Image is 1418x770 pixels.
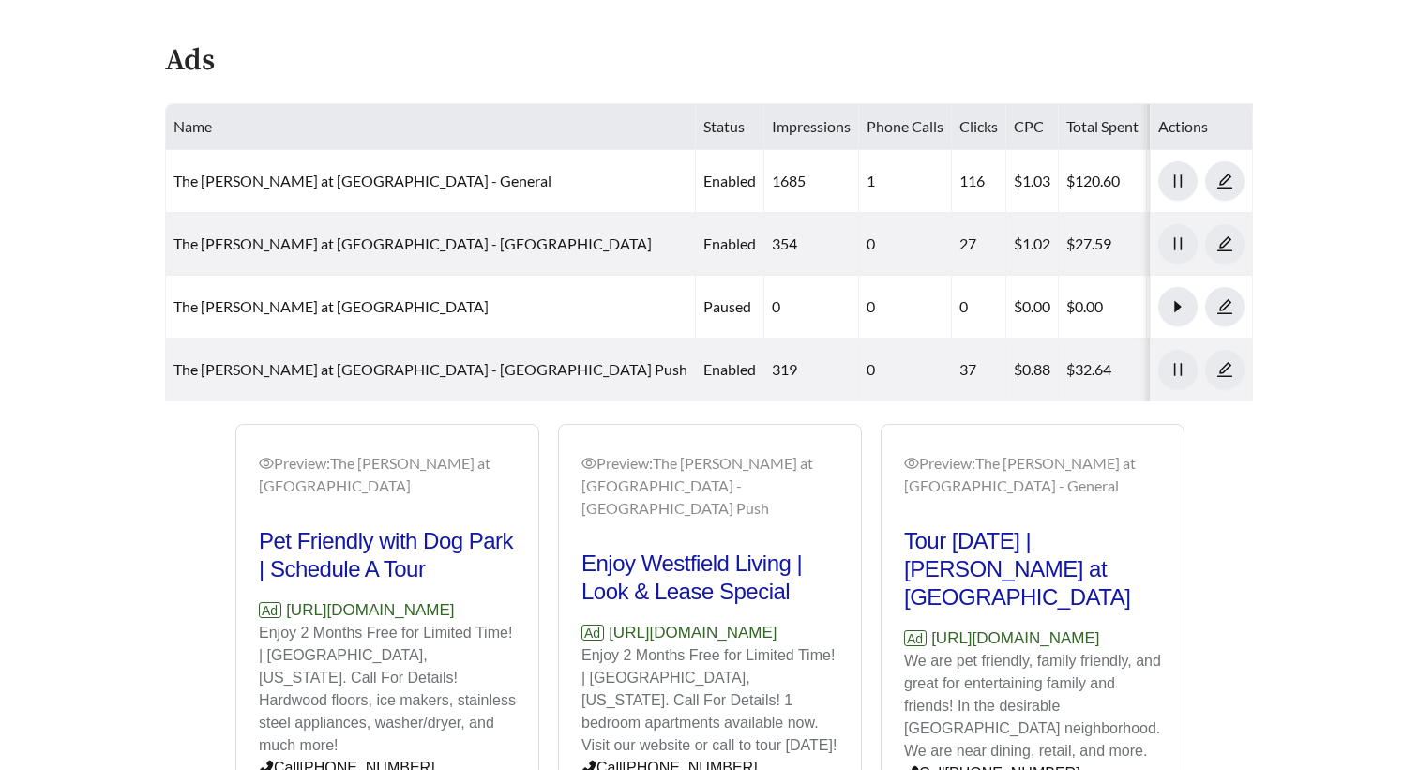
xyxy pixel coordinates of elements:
td: $1.02 [1006,213,1059,276]
p: [URL][DOMAIN_NAME] [581,621,838,645]
td: 1 [859,150,952,213]
span: edit [1206,361,1244,378]
td: 6.94% [1147,150,1212,213]
th: Actions [1151,104,1253,150]
span: edit [1206,173,1244,189]
td: 0 [764,276,859,339]
p: Enjoy 2 Months Free for Limited Time! | [GEOGRAPHIC_DATA], [US_STATE]. Call For Details! Hardwood... [259,622,516,757]
button: caret-right [1158,287,1198,326]
td: 0 [952,276,1006,339]
button: edit [1205,350,1245,389]
td: 37 [952,339,1006,401]
h2: Enjoy Westfield Living | Look & Lease Special [581,550,838,606]
td: $27.59 [1059,213,1147,276]
th: Phone Calls [859,104,952,150]
span: Ad [904,630,927,646]
td: 11.60% [1147,339,1212,401]
span: edit [1206,235,1244,252]
td: 116 [952,150,1006,213]
p: [URL][DOMAIN_NAME] [904,627,1161,651]
span: paused [703,297,751,315]
th: Clicks [952,104,1006,150]
span: Ad [581,625,604,641]
td: $32.64 [1059,339,1147,401]
td: $0.00 [1006,276,1059,339]
h2: Pet Friendly with Dog Park | Schedule A Tour [259,527,516,583]
span: enabled [703,172,756,189]
td: 1685 [764,150,859,213]
span: pause [1159,361,1197,378]
span: pause [1159,235,1197,252]
td: $120.60 [1059,150,1147,213]
td: 0 [859,276,952,339]
th: Impressions [764,104,859,150]
span: pause [1159,173,1197,189]
h2: Tour [DATE] | [PERSON_NAME] at [GEOGRAPHIC_DATA] [904,527,1161,611]
button: edit [1205,287,1245,326]
a: The [PERSON_NAME] at [GEOGRAPHIC_DATA] - [GEOGRAPHIC_DATA] Push [173,360,687,378]
a: edit [1205,172,1245,189]
td: 7.63% [1147,213,1212,276]
p: [URL][DOMAIN_NAME] [259,598,516,623]
span: eye [259,456,274,471]
th: Name [166,104,696,150]
span: CPC [1014,117,1044,135]
th: Status [696,104,764,150]
div: Preview: The [PERSON_NAME] at [GEOGRAPHIC_DATA] [259,452,516,497]
p: We are pet friendly, family friendly, and great for entertaining family and friends! In the desir... [904,650,1161,762]
h4: Ads [165,45,215,78]
button: pause [1158,224,1198,264]
button: pause [1158,161,1198,201]
a: The [PERSON_NAME] at [GEOGRAPHIC_DATA] - General [173,172,551,189]
span: eye [904,456,919,471]
span: eye [581,456,596,471]
button: edit [1205,224,1245,264]
p: Enjoy 2 Months Free for Limited Time! | [GEOGRAPHIC_DATA], [US_STATE]. Call For Details! 1 bedroo... [581,644,838,757]
button: edit [1205,161,1245,201]
a: edit [1205,297,1245,315]
a: edit [1205,360,1245,378]
td: 0.00% [1147,276,1212,339]
td: 319 [764,339,859,401]
a: The [PERSON_NAME] at [GEOGRAPHIC_DATA] - [GEOGRAPHIC_DATA] [173,234,652,252]
span: enabled [703,234,756,252]
span: edit [1206,298,1244,315]
td: $1.03 [1006,150,1059,213]
span: caret-right [1159,298,1197,315]
span: Ad [259,602,281,618]
td: 27 [952,213,1006,276]
a: edit [1205,234,1245,252]
td: $0.00 [1059,276,1147,339]
span: enabled [703,360,756,378]
th: Total Spent [1059,104,1147,150]
button: pause [1158,350,1198,389]
div: Preview: The [PERSON_NAME] at [GEOGRAPHIC_DATA] - General [904,452,1161,497]
td: 354 [764,213,859,276]
a: The [PERSON_NAME] at [GEOGRAPHIC_DATA] [173,297,489,315]
td: 0 [859,339,952,401]
td: $0.88 [1006,339,1059,401]
div: Preview: The [PERSON_NAME] at [GEOGRAPHIC_DATA] - [GEOGRAPHIC_DATA] Push [581,452,838,520]
td: 0 [859,213,952,276]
